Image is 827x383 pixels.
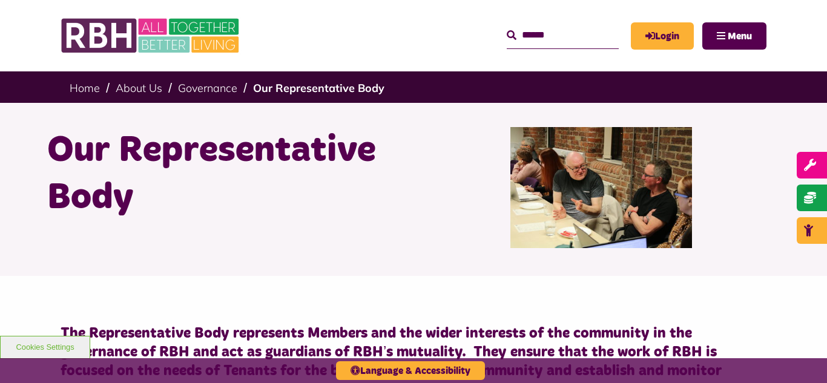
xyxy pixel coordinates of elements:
button: Language & Accessibility [336,361,485,380]
a: About Us [116,81,162,95]
input: Search [507,22,619,48]
a: Governance [178,81,237,95]
span: Menu [728,31,752,41]
button: Navigation [702,22,766,50]
iframe: Netcall Web Assistant for live chat [773,329,827,383]
a: MyRBH [631,22,694,50]
img: RBH [61,12,242,59]
img: Rep Body [510,127,692,248]
h1: Our Representative Body [47,127,404,221]
a: Home [70,81,100,95]
a: Our Representative Body [253,81,384,95]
